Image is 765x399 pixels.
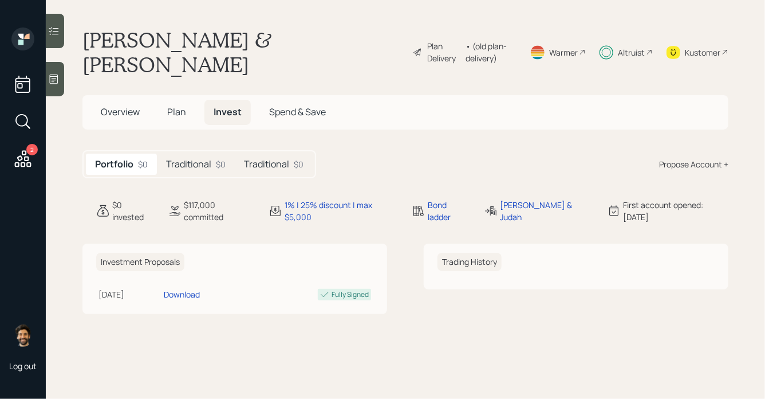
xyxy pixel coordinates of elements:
div: Propose Account + [659,158,728,170]
div: Bond ladder [428,199,470,223]
span: Spend & Save [269,105,326,118]
div: Log out [9,361,37,371]
h6: Trading History [437,253,502,272]
div: Warmer [549,46,578,58]
h5: Traditional [166,159,211,170]
div: [DATE] [98,288,159,300]
div: Download [164,288,200,300]
div: [PERSON_NAME] & Judah [500,199,593,223]
h5: Portfolio [95,159,133,170]
div: $0 invested [112,199,154,223]
span: Plan [167,105,186,118]
div: $117,000 committed [184,199,255,223]
div: Plan Delivery [427,40,460,64]
div: 1% | 25% discount | max $5,000 [285,199,398,223]
div: $0 [216,158,226,170]
h6: Investment Proposals [96,253,184,272]
h1: [PERSON_NAME] & [PERSON_NAME] [82,28,404,77]
span: Invest [214,105,242,118]
div: $0 [294,158,303,170]
span: Overview [101,105,140,118]
div: • (old plan-delivery) [466,40,516,64]
div: Kustomer [685,46,720,58]
div: $0 [138,158,148,170]
h5: Traditional [244,159,289,170]
img: eric-schwartz-headshot.png [11,324,34,347]
div: First account opened: [DATE] [623,199,728,223]
div: Altruist [618,46,645,58]
div: 2 [26,144,38,155]
div: Fully Signed [332,290,369,300]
